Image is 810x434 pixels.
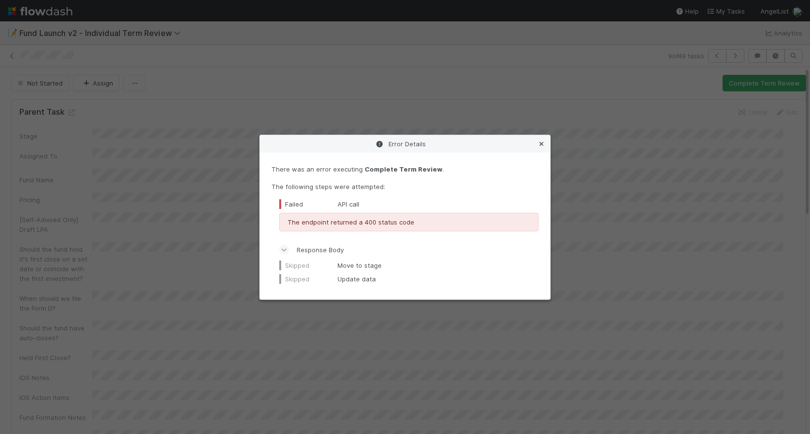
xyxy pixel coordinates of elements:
strong: Complete Term Review [365,165,442,173]
div: Skipped [279,260,337,270]
div: Move to stage [279,260,539,270]
p: There was an error executing . [271,164,539,174]
div: Update data [279,274,539,284]
span: Response Body [297,245,344,255]
p: The following steps were attempted: [271,182,539,191]
p: The endpoint returned a 400 status code [287,217,530,227]
div: API call [279,199,539,209]
div: Error Details [260,135,550,153]
div: Failed [279,199,337,209]
div: Skipped [279,274,337,284]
